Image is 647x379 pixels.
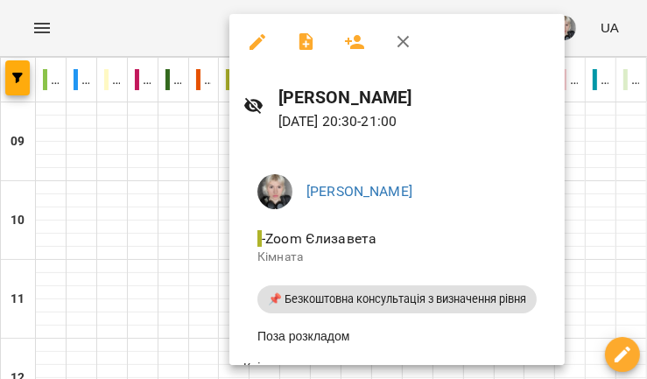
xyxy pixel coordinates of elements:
img: e6b29b008becd306e3c71aec93de28f6.jpeg [257,174,292,209]
a: [PERSON_NAME] [306,183,412,200]
li: Поза розкладом [243,320,551,352]
h6: [PERSON_NAME] [278,84,551,111]
span: - Zoom Єлизавета [257,230,380,247]
p: [DATE] 20:30 - 21:00 [278,111,551,132]
span: 📌 Безкоштовна консультація з визначення рівня [257,291,537,307]
p: Кімната [257,249,537,266]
